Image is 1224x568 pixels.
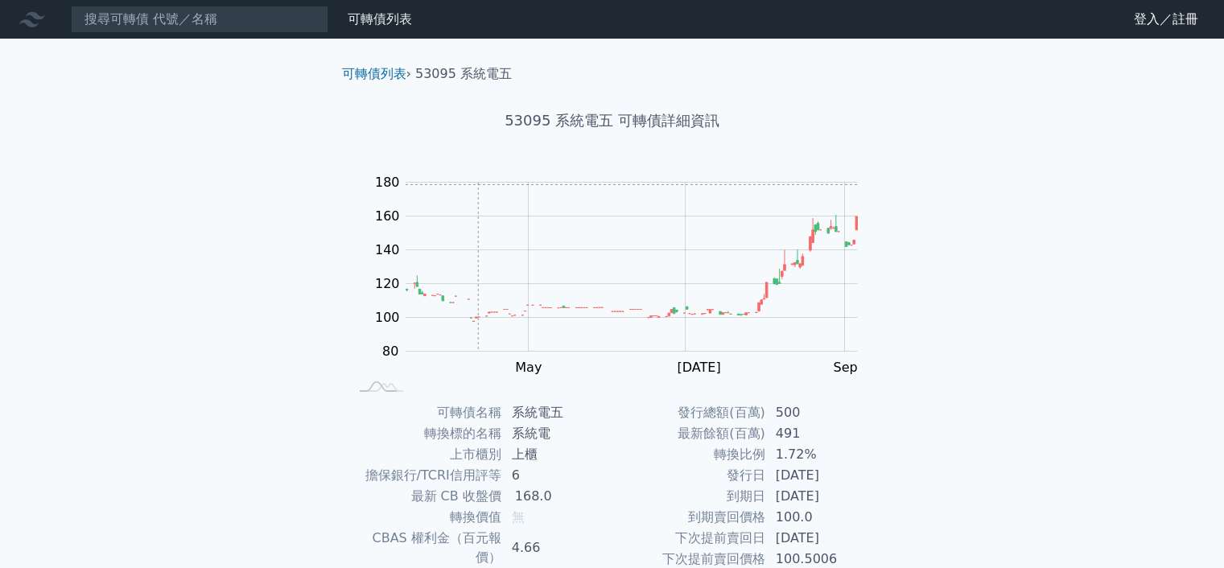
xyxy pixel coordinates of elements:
[502,402,612,423] td: 系統電五
[348,402,502,423] td: 可轉債名稱
[502,465,612,486] td: 6
[766,444,876,465] td: 1.72%
[348,465,502,486] td: 擔保銀行/TCRI信用評等
[375,310,400,325] tspan: 100
[612,423,766,444] td: 最新餘額(百萬)
[375,276,400,291] tspan: 120
[515,360,542,375] tspan: May
[348,507,502,528] td: 轉換價值
[71,6,328,33] input: 搜尋可轉債 代號／名稱
[415,64,512,84] li: 53095 系統電五
[766,423,876,444] td: 491
[833,360,857,375] tspan: Sep
[612,507,766,528] td: 到期賣回價格
[1121,6,1211,32] a: 登入／註冊
[677,360,720,375] tspan: [DATE]
[342,66,406,81] a: 可轉債列表
[348,423,502,444] td: 轉換標的名稱
[348,528,502,568] td: CBAS 權利金（百元報價）
[375,242,400,257] tspan: 140
[612,402,766,423] td: 發行總額(百萬)
[766,465,876,486] td: [DATE]
[382,344,398,359] tspan: 80
[502,423,612,444] td: 系統電
[766,507,876,528] td: 100.0
[612,444,766,465] td: 轉換比例
[348,444,502,465] td: 上市櫃別
[612,528,766,549] td: 下次提前賣回日
[348,11,412,27] a: 可轉債列表
[612,465,766,486] td: 發行日
[348,486,502,507] td: 最新 CB 收盤價
[512,487,555,506] div: 168.0
[502,444,612,465] td: 上櫃
[342,64,411,84] li: ›
[512,509,525,525] span: 無
[329,109,896,132] h1: 53095 系統電五 可轉債詳細資訊
[375,175,400,190] tspan: 180
[766,402,876,423] td: 500
[375,208,400,224] tspan: 160
[366,175,881,408] g: Chart
[766,486,876,507] td: [DATE]
[612,486,766,507] td: 到期日
[502,528,612,568] td: 4.66
[766,528,876,549] td: [DATE]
